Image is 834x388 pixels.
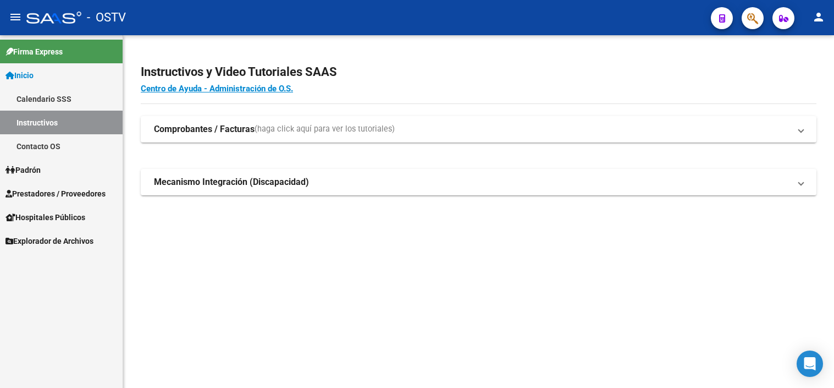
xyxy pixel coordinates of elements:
div: Open Intercom Messenger [797,351,823,377]
span: Firma Express [5,46,63,58]
span: Padrón [5,164,41,176]
span: - OSTV [87,6,126,30]
span: (haga click aquí para ver los tutoriales) [255,123,395,135]
span: Explorador de Archivos [5,235,93,247]
span: Inicio [5,69,34,81]
span: Hospitales Públicos [5,211,85,223]
mat-expansion-panel-header: Mecanismo Integración (Discapacidad) [141,169,816,195]
h2: Instructivos y Video Tutoriales SAAS [141,62,816,83]
a: Centro de Ayuda - Administración de O.S. [141,84,293,94]
mat-icon: person [812,10,825,24]
mat-expansion-panel-header: Comprobantes / Facturas(haga click aquí para ver los tutoriales) [141,116,816,143]
strong: Mecanismo Integración (Discapacidad) [154,176,309,188]
span: Prestadores / Proveedores [5,188,106,200]
strong: Comprobantes / Facturas [154,123,255,135]
mat-icon: menu [9,10,22,24]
